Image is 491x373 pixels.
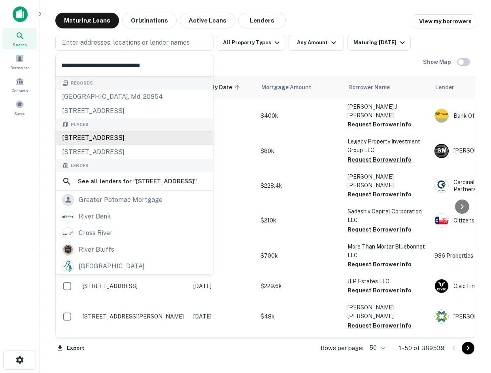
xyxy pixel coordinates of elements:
button: Maturing Loans [55,13,119,28]
img: picture [62,244,74,255]
p: [DATE] [193,312,253,321]
p: 1–50 of 389539 [399,343,444,353]
img: myrivervalleycu.org.png [62,261,74,272]
h6: See all lenders for " [STREET_ADDRESS] " [78,177,197,186]
p: $80k [261,147,340,155]
a: Search [2,28,37,49]
p: Legacy Property Investment Group LLC [347,137,427,154]
div: cross river [79,227,113,239]
div: greater potomac mortgage [79,194,162,206]
p: $48k [261,312,340,321]
button: Request Borrower Info [347,155,412,164]
a: river bluffs [56,241,213,258]
p: More Than Mortar Bluebonnet LLC [347,242,427,260]
img: picture [435,310,448,323]
iframe: Chat Widget [451,310,491,348]
p: $229.6k [261,282,340,290]
button: Request Borrower Info [347,225,412,234]
img: capitalize-icon.png [13,6,28,22]
img: picture [435,214,448,227]
span: Maturity Date [194,83,242,92]
div: river bank [79,211,111,222]
img: picture [435,109,448,122]
p: $400k [261,111,340,120]
button: All Property Types [217,35,285,51]
button: Active Loans [180,13,235,28]
button: Request Borrower Info [347,321,412,330]
button: Request Borrower Info [347,120,412,129]
p: [STREET_ADDRESS][PERSON_NAME] [83,313,185,320]
p: [STREET_ADDRESS] [83,283,185,290]
p: Enter addresses, locations or lender names [62,38,190,47]
button: Enter addresses, locations or lender names [55,35,213,51]
a: cross river [56,225,213,241]
p: $210k [261,216,340,225]
span: Contacts [12,87,28,94]
a: river bank [56,208,213,225]
img: picture [435,179,448,192]
p: [DATE] [193,216,253,225]
button: Maturing [DATE] [347,35,411,51]
button: Export [55,342,86,354]
span: Lender [71,162,89,169]
p: Sadashiv Capital Corporation LLC [347,207,427,224]
button: Any Amount [289,35,344,51]
p: [DATE] [193,282,253,290]
img: picture [62,211,74,222]
p: $700k [261,251,340,260]
div: river bluffs [79,244,114,256]
img: picture [62,228,74,239]
span: Places [71,121,89,128]
a: View my borrowers [413,14,475,28]
span: Lender [435,83,454,92]
div: 50 [366,342,386,354]
div: [STREET_ADDRESS] [56,131,213,145]
p: [PERSON_NAME] [PERSON_NAME] [347,303,427,320]
button: Request Borrower Info [347,190,412,199]
div: [STREET_ADDRESS] [56,104,213,118]
a: [GEOGRAPHIC_DATA] [56,258,213,275]
p: [DATE] [193,111,253,120]
button: Request Borrower Info [347,286,412,295]
th: Borrower Name [344,76,431,98]
span: Records [71,80,93,87]
p: [PERSON_NAME] [PERSON_NAME] [347,172,427,190]
span: Saved [14,110,26,117]
span: Mortgage Amount [261,83,321,92]
div: [GEOGRAPHIC_DATA] [79,260,145,272]
span: Borrower Name [348,83,390,92]
p: $228.4k [261,181,340,190]
p: [DATE] [193,147,253,155]
p: [DATE] [193,181,253,190]
a: Contacts [2,74,37,95]
button: Originations [122,13,177,28]
div: [GEOGRAPHIC_DATA], md, 20854 [56,90,213,104]
p: [DATE] [193,251,253,260]
p: JLP Estates LLC [347,277,427,286]
button: Go to next page [462,342,474,354]
p: [PERSON_NAME] J [PERSON_NAME] [347,102,427,120]
a: greater potomac mortgage [56,192,213,208]
a: Borrowers [2,51,37,72]
a: Saved [2,97,37,118]
th: Mortgage Amount [257,76,344,98]
h6: Show Map [423,58,452,66]
p: Rows per page: [321,343,363,353]
p: S M [437,147,446,155]
div: Maturing [DATE] [353,38,407,47]
img: picture [435,279,448,293]
span: Borrowers [10,64,29,71]
button: Request Borrower Info [347,260,412,269]
button: Lenders [238,13,286,28]
th: Maturity Date [189,76,257,98]
span: Search [13,41,27,48]
div: [STREET_ADDRESS] [56,145,213,159]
